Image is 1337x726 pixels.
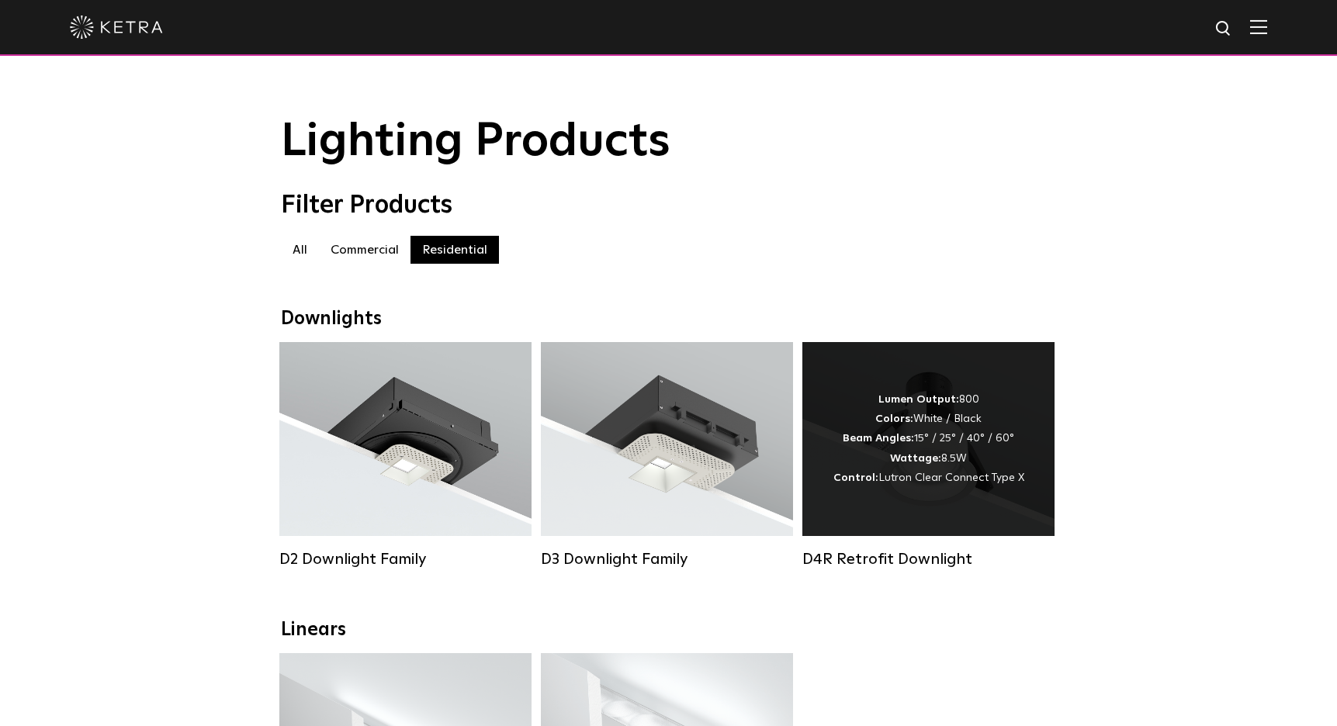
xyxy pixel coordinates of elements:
div: Linears [281,619,1057,641]
strong: Lumen Output: [878,394,959,405]
a: D3 Downlight Family Lumen Output:700 / 900 / 1100Colors:White / Black / Silver / Bronze / Paintab... [541,342,793,567]
div: D3 Downlight Family [541,550,793,569]
label: All [281,236,319,264]
div: 800 White / Black 15° / 25° / 40° / 60° 8.5W [833,390,1024,488]
img: search icon [1214,19,1234,39]
div: Filter Products [281,191,1057,220]
strong: Beam Angles: [843,433,914,444]
strong: Control: [833,472,878,483]
strong: Wattage: [890,453,941,464]
label: Residential [410,236,499,264]
img: Hamburger%20Nav.svg [1250,19,1267,34]
div: D2 Downlight Family [279,550,532,569]
span: Lighting Products [281,119,670,165]
img: ketra-logo-2019-white [70,16,163,39]
a: D2 Downlight Family Lumen Output:1200Colors:White / Black / Gloss Black / Silver / Bronze / Silve... [279,342,532,567]
a: D4R Retrofit Downlight Lumen Output:800Colors:White / BlackBeam Angles:15° / 25° / 40° / 60°Watta... [802,342,1055,567]
span: Lutron Clear Connect Type X [878,472,1024,483]
div: Downlights [281,308,1057,330]
label: Commercial [319,236,410,264]
div: D4R Retrofit Downlight [802,550,1055,569]
strong: Colors: [875,413,913,424]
